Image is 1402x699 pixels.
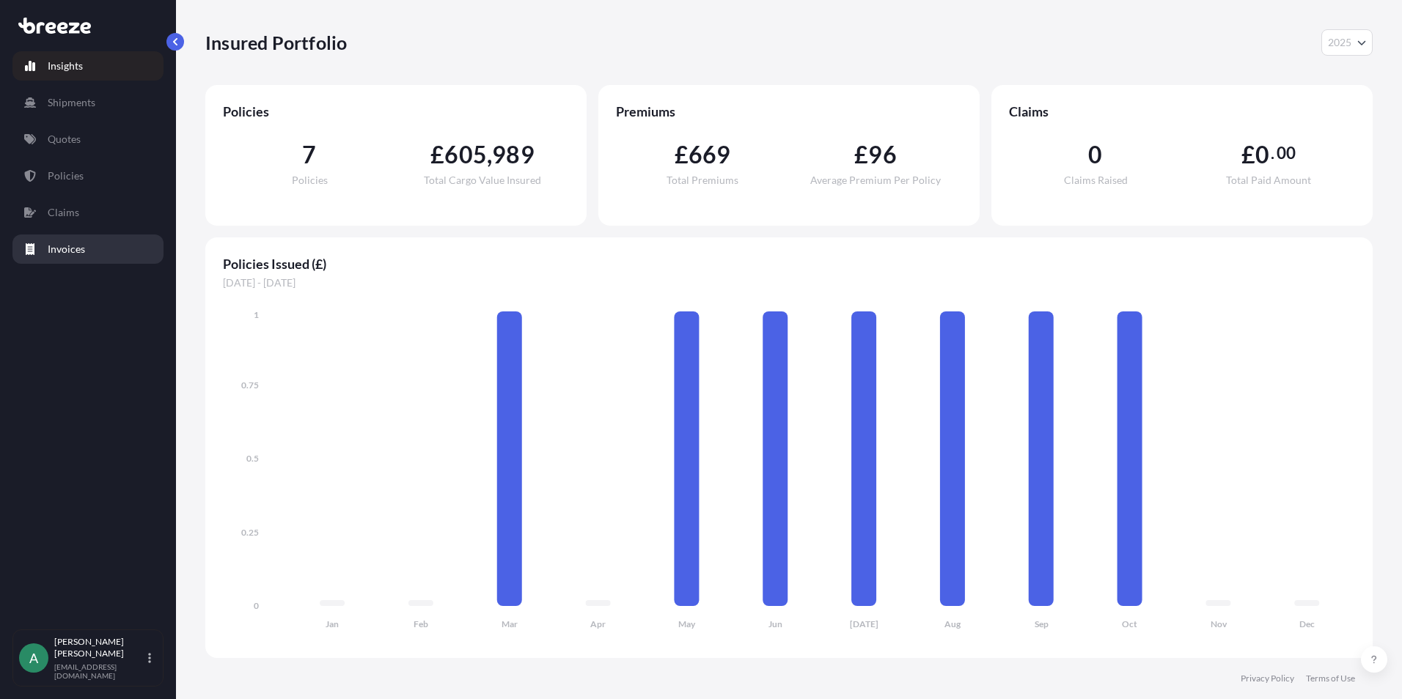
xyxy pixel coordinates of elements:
p: Claims [48,205,79,220]
span: Claims [1009,103,1355,120]
a: Invoices [12,234,164,264]
span: £ [430,143,444,166]
p: Insured Portfolio [205,31,347,54]
span: Policies [292,175,328,185]
tspan: 0.25 [241,527,259,538]
span: 989 [492,143,535,166]
span: 669 [689,143,731,166]
span: , [487,143,492,166]
tspan: Jun [768,618,782,629]
a: Quotes [12,125,164,154]
span: Total Premiums [667,175,738,185]
a: Privacy Policy [1241,673,1294,684]
tspan: Dec [1299,618,1315,629]
span: 0 [1088,143,1102,166]
span: Policies Issued (£) [223,255,1355,273]
span: Total Paid Amount [1226,175,1311,185]
p: Policies [48,169,84,183]
span: Total Cargo Value Insured [424,175,541,185]
span: Premiums [616,103,962,120]
a: Claims [12,198,164,227]
p: [EMAIL_ADDRESS][DOMAIN_NAME] [54,662,145,680]
p: Shipments [48,95,95,110]
span: 2025 [1328,35,1351,50]
span: £ [854,143,868,166]
a: Policies [12,161,164,191]
span: 0 [1255,143,1269,166]
span: . [1271,147,1274,159]
tspan: [DATE] [850,618,878,629]
span: Claims Raised [1064,175,1128,185]
span: A [29,651,38,665]
span: Average Premium Per Policy [810,175,941,185]
p: Insights [48,59,83,73]
span: 00 [1277,147,1296,159]
tspan: 0.5 [246,453,259,464]
button: Year Selector [1321,29,1373,56]
tspan: Nov [1211,618,1227,629]
tspan: 0.75 [241,380,259,391]
span: £ [675,143,689,166]
span: £ [1241,143,1255,166]
tspan: 1 [254,309,259,320]
tspan: Oct [1122,618,1137,629]
tspan: Sep [1035,618,1049,629]
p: Invoices [48,242,85,256]
span: 605 [444,143,487,166]
span: 96 [868,143,896,166]
span: Policies [223,103,569,120]
tspan: Apr [590,618,606,629]
p: [PERSON_NAME] [PERSON_NAME] [54,636,145,659]
a: Shipments [12,88,164,117]
tspan: Mar [502,618,518,629]
tspan: Aug [944,618,961,629]
tspan: May [678,618,696,629]
span: [DATE] - [DATE] [223,275,1355,290]
span: 7 [302,143,316,166]
p: Quotes [48,132,81,147]
a: Terms of Use [1306,673,1355,684]
tspan: Feb [414,618,428,629]
tspan: Jan [326,618,339,629]
a: Insights [12,51,164,81]
tspan: 0 [254,600,259,611]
